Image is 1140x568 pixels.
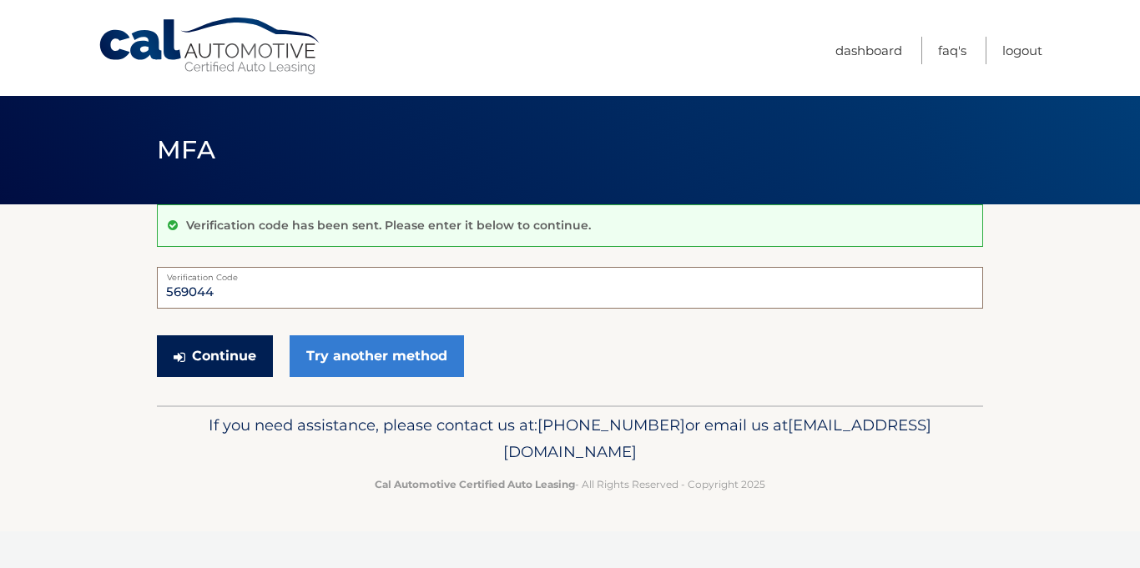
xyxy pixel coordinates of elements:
p: Verification code has been sent. Please enter it below to continue. [186,218,591,233]
p: - All Rights Reserved - Copyright 2025 [168,475,972,493]
a: Logout [1002,37,1042,64]
span: MFA [157,134,215,165]
label: Verification Code [157,267,983,280]
p: If you need assistance, please contact us at: or email us at [168,412,972,465]
strong: Cal Automotive Certified Auto Leasing [375,478,575,490]
input: Verification Code [157,267,983,309]
span: [PHONE_NUMBER] [537,415,685,435]
button: Continue [157,335,273,377]
a: Dashboard [835,37,902,64]
span: [EMAIL_ADDRESS][DOMAIN_NAME] [503,415,931,461]
a: FAQ's [938,37,966,64]
a: Try another method [290,335,464,377]
a: Cal Automotive [98,17,323,76]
